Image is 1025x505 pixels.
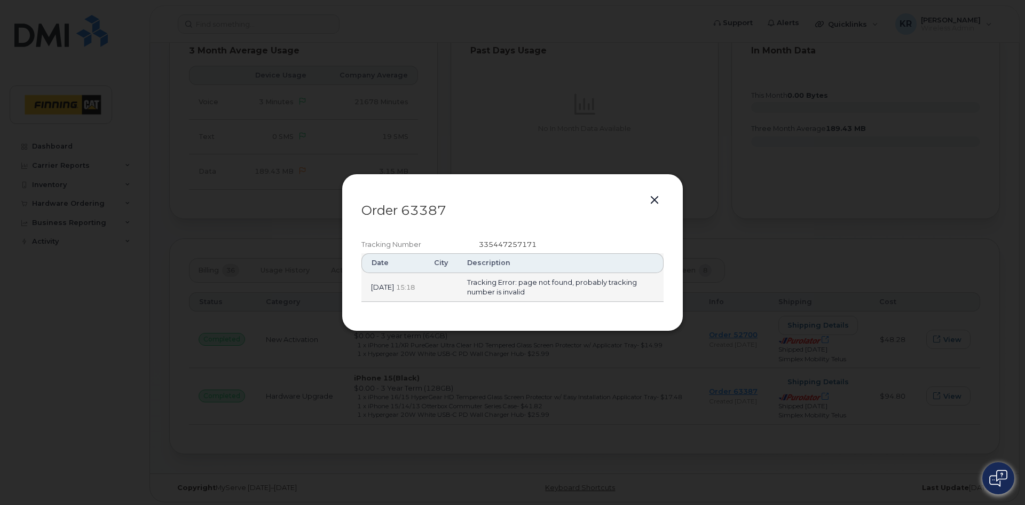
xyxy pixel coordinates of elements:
[989,470,1007,487] img: Open chat
[458,273,664,302] td: Tracking Error: page not found, probably tracking number is invalid
[424,253,458,273] th: City
[361,239,479,251] div: Tracking Number
[479,240,537,248] span: 335447257171
[396,283,415,291] span: 15:18
[458,253,664,273] th: Description
[371,283,394,291] span: [DATE]
[361,253,424,273] th: Date
[361,204,664,217] p: Order 63387
[537,240,545,248] a: Open shipping details in new tab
